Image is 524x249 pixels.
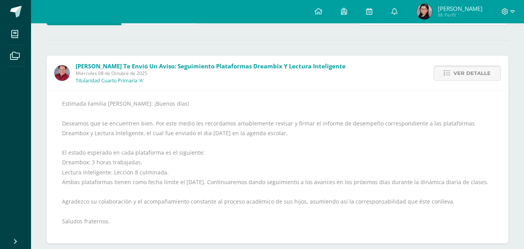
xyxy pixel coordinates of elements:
img: 2f20ec9dd6b72bf859dde1d7174e7093.png [417,4,432,19]
span: Miércoles 08 de Octubre de 2025 [76,70,346,77]
div: Estimada Familia [PERSON_NAME]: ¡Buenos días! Deseamos que se encuentren bien. Por este medio les... [62,99,493,236]
img: 81822fa01e5325ce659405ba138c0aaf.png [54,65,70,81]
span: [PERSON_NAME] te envió un aviso: Seguimiento plataformas Dreambix y Lectura Inteligente [76,62,346,70]
span: Ver detalle [453,66,491,80]
p: Titularidad Cuarto Primaria 'A' [76,78,144,84]
span: [PERSON_NAME] [438,5,482,12]
span: Mi Perfil [438,12,482,18]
